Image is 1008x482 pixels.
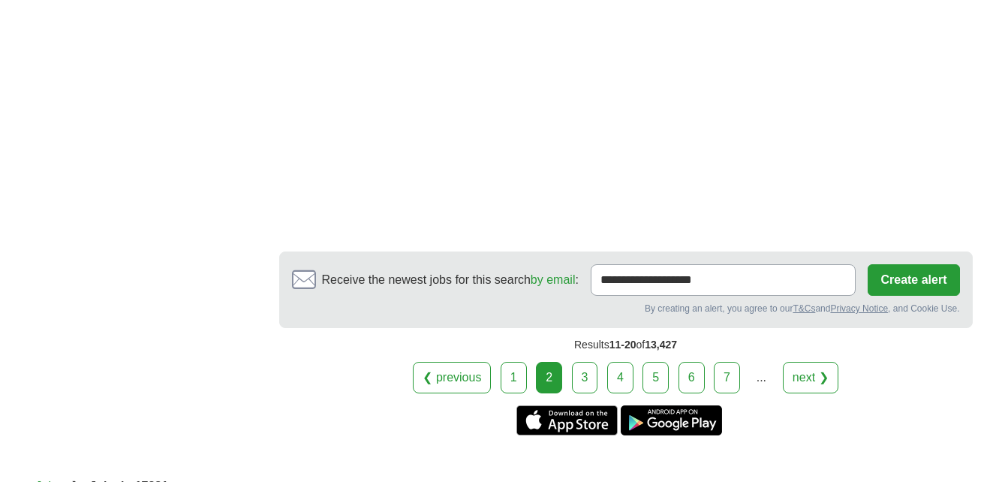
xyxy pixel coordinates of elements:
a: 4 [607,362,633,393]
a: next ❯ [783,362,838,393]
span: 13,427 [645,339,677,351]
a: Get the Android app [621,405,722,435]
a: Privacy Notice [830,303,888,314]
span: Receive the newest jobs for this search : [322,271,579,289]
a: ❮ previous [413,362,491,393]
a: by email [531,273,576,286]
a: 7 [714,362,740,393]
a: Get the iPhone app [516,405,618,435]
a: T&Cs [793,303,815,314]
span: 11-20 [609,339,636,351]
a: 6 [679,362,705,393]
div: 2 [536,362,562,393]
a: 5 [642,362,669,393]
a: 3 [572,362,598,393]
div: By creating an alert, you agree to our and , and Cookie Use. [292,302,960,315]
button: Create alert [868,264,959,296]
a: 1 [501,362,527,393]
div: Results of [279,328,973,362]
div: ... [746,363,776,393]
